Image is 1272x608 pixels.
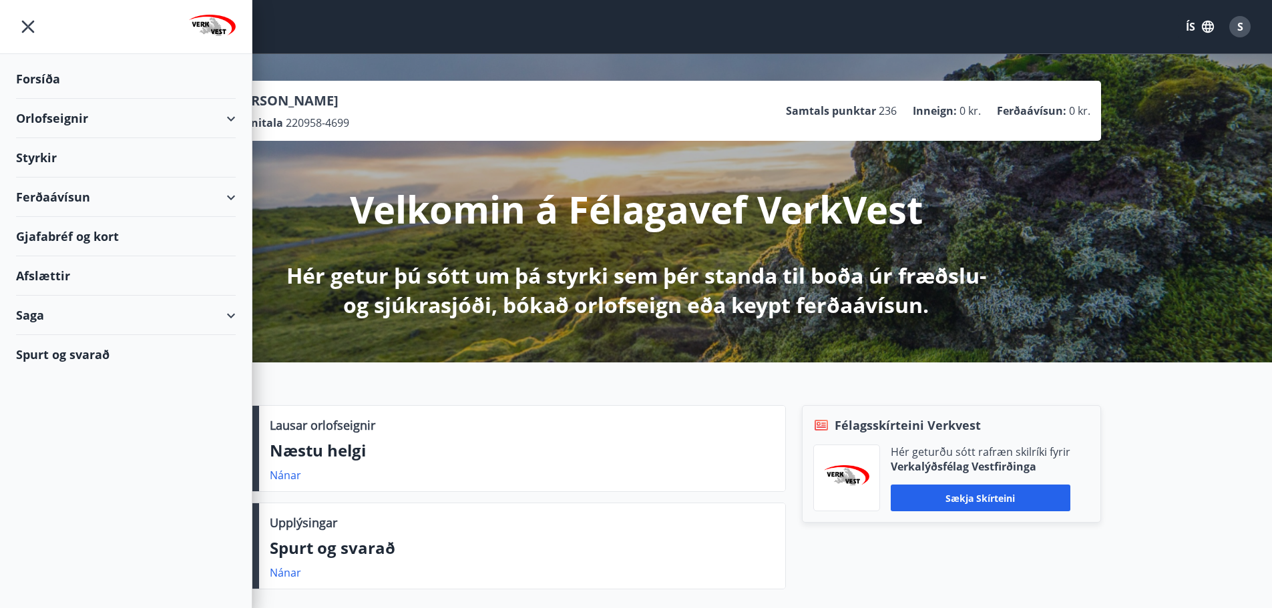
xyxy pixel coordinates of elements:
p: Hér getur þú sótt um þá styrki sem þér standa til boða úr fræðslu- og sjúkrasjóði, bókað orlofsei... [284,261,989,320]
button: S [1224,11,1256,43]
div: Afslættir [16,256,236,296]
span: 220958-4699 [286,115,349,130]
img: union_logo [189,15,236,41]
p: Spurt og svarað [270,537,775,559]
a: Nánar [270,565,301,580]
p: Verkalýðsfélag Vestfirðinga [891,459,1070,474]
span: 236 [879,103,897,118]
p: Hér geturðu sótt rafræn skilríki fyrir [891,444,1070,459]
button: Sækja skírteini [891,485,1070,511]
span: Félagsskírteini Verkvest [835,416,981,434]
p: Upplýsingar [270,514,337,531]
p: Samtals punktar [786,103,876,118]
p: [PERSON_NAME] [230,91,349,110]
span: S [1237,19,1243,34]
p: Inneign : [913,103,957,118]
p: Næstu helgi [270,439,775,462]
span: 0 kr. [960,103,981,118]
div: Forsíða [16,59,236,99]
img: jihgzMk4dcgjRAW2aMgpbAqQEG7LZi0j9dOLAUvz.png [824,465,869,491]
div: Orlofseignir [16,99,236,138]
span: 0 kr. [1069,103,1090,118]
p: Kennitala [230,115,283,130]
div: Styrkir [16,138,236,178]
p: Ferðaávísun : [997,103,1066,118]
p: Velkomin á Félagavef VerkVest [350,184,923,234]
div: Gjafabréf og kort [16,217,236,256]
button: menu [16,15,40,39]
p: Lausar orlofseignir [270,416,375,434]
div: Ferðaávísun [16,178,236,217]
a: Nánar [270,468,301,483]
button: ÍS [1179,15,1221,39]
div: Spurt og svarað [16,335,236,374]
div: Saga [16,296,236,335]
